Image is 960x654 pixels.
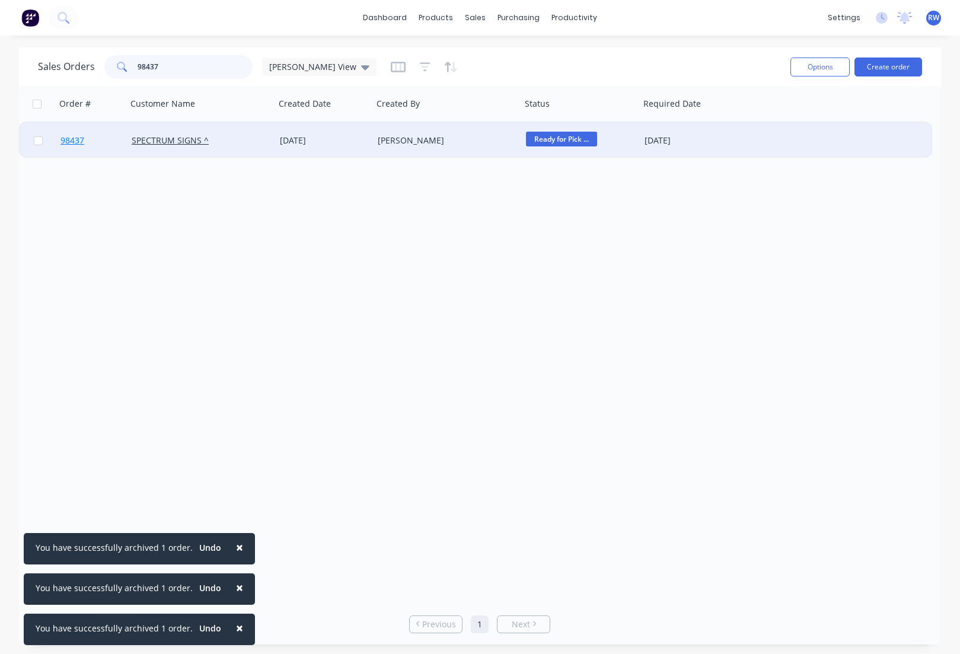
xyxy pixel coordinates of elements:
span: Next [512,618,530,630]
button: Undo [193,539,228,557]
div: You have successfully archived 1 order. [36,582,193,594]
div: You have successfully archived 1 order. [36,541,193,554]
a: 98437 [60,123,132,158]
div: Status [525,98,550,110]
div: You have successfully archived 1 order. [36,622,193,634]
span: [PERSON_NAME] View [269,60,356,73]
button: Close [224,614,255,642]
span: RW [928,12,939,23]
div: [DATE] [280,135,368,146]
button: Undo [193,579,228,597]
h1: Sales Orders [38,61,95,72]
a: Page 1 is your current page [471,615,489,633]
div: Required Date [643,98,701,110]
button: Close [224,573,255,602]
button: Create order [854,58,922,76]
div: sales [459,9,492,27]
a: dashboard [357,9,413,27]
div: products [413,9,459,27]
button: Close [224,533,255,562]
div: [DATE] [645,135,739,146]
div: Created By [377,98,420,110]
a: Previous page [410,618,462,630]
div: [PERSON_NAME] [378,135,509,146]
span: Ready for Pick ... [526,132,597,146]
div: Order # [59,98,91,110]
span: × [236,539,243,556]
div: settings [822,9,866,27]
span: 98437 [60,135,84,146]
img: Factory [21,9,39,27]
button: Undo [193,620,228,637]
button: Options [790,58,850,76]
input: Search... [138,55,253,79]
ul: Pagination [404,615,555,633]
a: SPECTRUM SIGNS ^ [132,135,209,146]
div: Created Date [279,98,331,110]
div: purchasing [492,9,546,27]
span: × [236,620,243,636]
div: Customer Name [130,98,195,110]
div: productivity [546,9,603,27]
span: Previous [422,618,456,630]
span: × [236,579,243,596]
a: Next page [497,618,550,630]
